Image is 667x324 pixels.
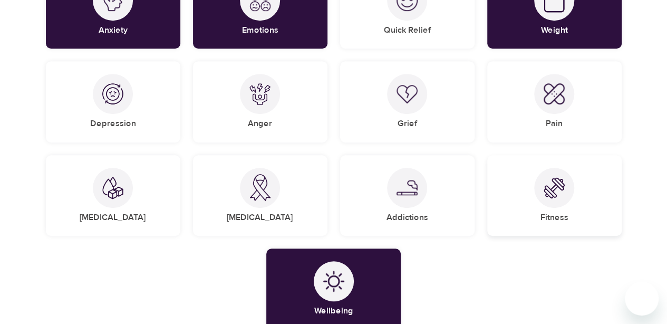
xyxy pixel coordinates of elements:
[249,174,270,201] img: Cancer
[384,25,431,36] h5: Quick Relief
[242,25,278,36] h5: Emotions
[193,61,327,142] div: AngerAnger
[398,118,417,129] h5: Grief
[397,180,418,195] img: Addictions
[90,118,136,129] h5: Depression
[248,118,272,129] h5: Anger
[544,83,565,104] img: Pain
[249,83,270,105] img: Anger
[102,176,123,199] img: Diabetes
[340,61,475,142] div: GriefGrief
[544,177,565,198] img: Fitness
[541,25,568,36] h5: Weight
[340,155,475,236] div: AddictionsAddictions
[314,306,353,317] h5: Wellbeing
[487,61,622,142] div: PainPain
[323,271,344,292] img: Wellbeing
[540,212,568,223] h5: Fitness
[487,155,622,236] div: FitnessFitness
[397,84,418,103] img: Grief
[546,118,563,129] h5: Pain
[193,155,327,236] div: Cancer[MEDICAL_DATA]
[80,212,146,223] h5: [MEDICAL_DATA]
[386,212,428,223] h5: Addictions
[99,25,128,36] h5: Anxiety
[227,212,293,223] h5: [MEDICAL_DATA]
[625,282,659,316] iframe: Button to launch messaging window
[46,155,180,236] div: Diabetes[MEDICAL_DATA]
[102,83,123,104] img: Depression
[46,61,180,142] div: DepressionDepression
